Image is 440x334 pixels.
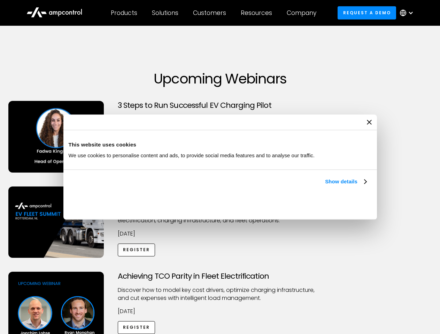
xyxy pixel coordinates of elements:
[118,286,323,302] p: Discover how to model key cost drivers, optimize charging infrastructure, and cut expenses with i...
[287,9,316,17] div: Company
[111,9,137,17] div: Products
[118,244,155,256] a: Register
[118,321,155,334] a: Register
[338,6,396,19] a: Request a demo
[118,101,323,110] h3: 3 Steps to Run Successful EV Charging Pilot
[241,9,272,17] div: Resources
[118,272,323,281] h3: Achieving TCO Parity in Fleet Electrification
[325,177,366,186] a: Show details
[8,70,432,87] h1: Upcoming Webinars
[69,141,372,149] div: This website uses cookies
[193,9,226,17] div: Customers
[69,152,315,158] span: We use cookies to personalise content and ads, to provide social media features and to analyse ou...
[152,9,178,17] div: Solutions
[118,230,323,238] p: [DATE]
[118,308,323,315] p: [DATE]
[269,194,369,214] button: Okay
[367,120,372,125] button: Close banner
